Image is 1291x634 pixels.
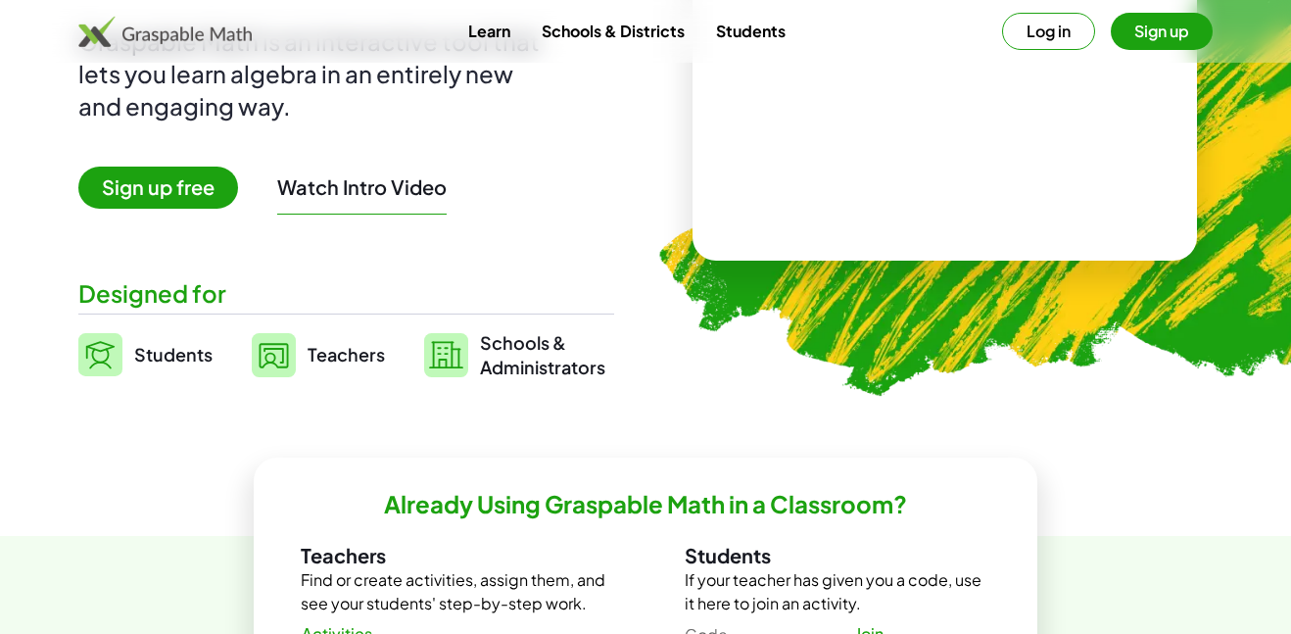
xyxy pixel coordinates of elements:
a: Schools & Districts [526,13,700,49]
button: Sign up [1111,13,1213,50]
img: svg%3e [424,333,468,377]
div: Graspable Math is an interactive tool that lets you learn algebra in an entirely new and engaging... [78,25,549,122]
h3: Students [685,543,990,568]
div: Designed for [78,277,614,310]
h2: Already Using Graspable Math in a Classroom? [384,489,907,519]
button: Log in [1002,13,1095,50]
video: What is this? This is dynamic math notation. Dynamic math notation plays a central role in how Gr... [798,39,1092,186]
span: Students [134,343,213,366]
a: Teachers [252,330,385,379]
h3: Teachers [301,543,606,568]
img: svg%3e [78,333,122,376]
button: Watch Intro Video [277,174,447,200]
p: Find or create activities, assign them, and see your students' step-by-step work. [301,568,606,615]
span: Schools & Administrators [480,330,605,379]
a: Students [700,13,801,49]
img: svg%3e [252,333,296,377]
a: Schools &Administrators [424,330,605,379]
span: Sign up free [78,167,238,209]
span: Teachers [308,343,385,366]
p: If your teacher has given you a code, use it here to join an activity. [685,568,990,615]
a: Students [78,330,213,379]
a: Learn [453,13,526,49]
